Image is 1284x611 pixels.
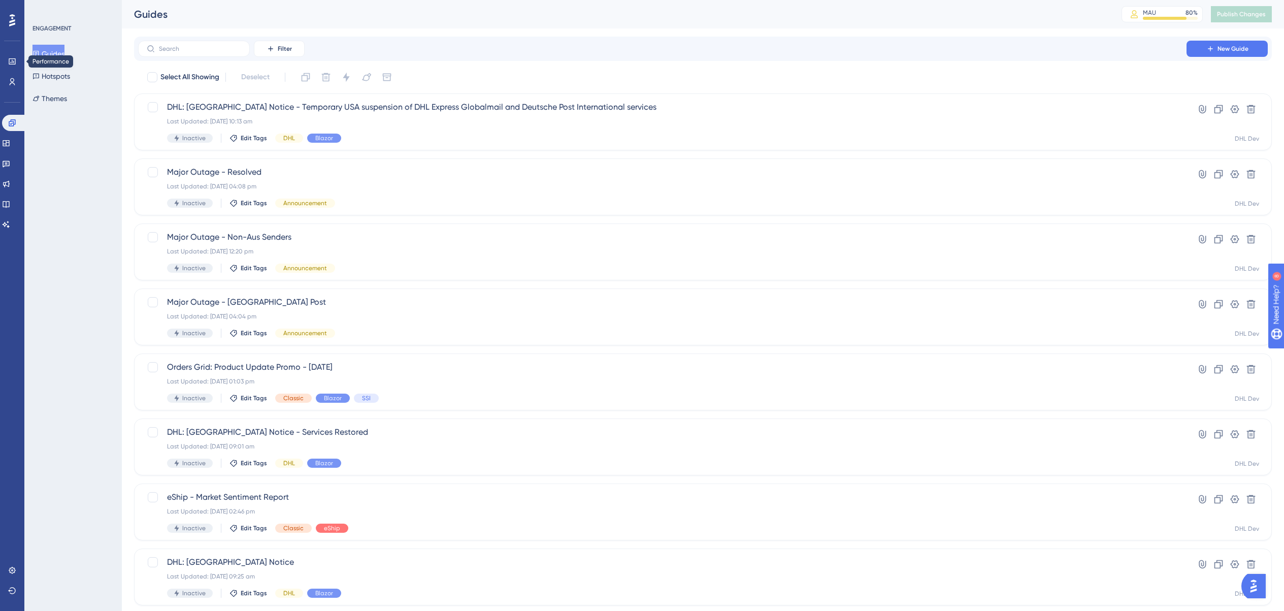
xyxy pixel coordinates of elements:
span: DHL: [GEOGRAPHIC_DATA] Notice [167,556,1158,568]
button: Edit Tags [229,329,267,337]
span: Inactive [182,589,206,597]
div: DHL Dev [1235,525,1259,533]
div: ENGAGEMENT [32,24,71,33]
button: Edit Tags [229,394,267,402]
button: Edit Tags [229,524,267,532]
div: Last Updated: [DATE] 09:01 am [167,442,1158,451]
span: Classic [283,394,304,402]
span: New Guide [1217,45,1248,53]
span: Inactive [182,394,206,402]
span: Edit Tags [241,134,267,142]
span: Edit Tags [241,394,267,402]
span: Edit Tags [241,329,267,337]
button: Edit Tags [229,459,267,467]
span: Edit Tags [241,199,267,207]
button: Themes [32,89,67,108]
span: Inactive [182,264,206,272]
span: DHL [283,134,295,142]
button: Edit Tags [229,134,267,142]
span: Blazor [315,459,333,467]
span: Inactive [182,134,206,142]
div: Last Updated: [DATE] 12:20 pm [167,247,1158,255]
div: Last Updated: [DATE] 04:08 pm [167,182,1158,190]
span: Announcement [283,264,327,272]
div: DHL Dev [1235,135,1259,143]
div: 8 [71,5,74,13]
button: New Guide [1187,41,1268,57]
div: Last Updated: [DATE] 01:03 pm [167,377,1158,385]
div: DHL Dev [1235,330,1259,338]
button: Edit Tags [229,264,267,272]
div: DHL Dev [1235,460,1259,468]
button: Filter [254,41,305,57]
span: Major Outage - Resolved [167,166,1158,178]
span: DHL [283,589,295,597]
div: Guides [134,7,1096,21]
span: Classic [283,524,304,532]
span: Publish Changes [1217,10,1266,18]
div: Last Updated: [DATE] 10:13 am [167,117,1158,125]
div: 80 % [1186,9,1198,17]
iframe: UserGuiding AI Assistant Launcher [1241,571,1272,601]
button: Edit Tags [229,589,267,597]
span: eShip - Market Sentiment Report [167,491,1158,503]
span: Edit Tags [241,524,267,532]
span: Edit Tags [241,264,267,272]
span: Blazor [324,394,342,402]
span: eShip [324,524,340,532]
div: Last Updated: [DATE] 09:25 am [167,572,1158,581]
div: Last Updated: [DATE] 02:46 pm [167,507,1158,516]
div: DHL Dev [1235,395,1259,403]
span: Inactive [182,459,206,467]
button: Edit Tags [229,199,267,207]
span: Major Outage - Non-Aus Senders [167,231,1158,243]
button: Hotspots [32,67,70,85]
span: Blazor [315,589,333,597]
span: Filter [278,45,292,53]
div: DHL Dev [1235,590,1259,598]
span: DHL [283,459,295,467]
span: Inactive [182,329,206,337]
span: Deselect [241,71,270,83]
span: Edit Tags [241,459,267,467]
span: Blazor [315,134,333,142]
div: Last Updated: [DATE] 04:04 pm [167,312,1158,320]
span: Announcement [283,329,327,337]
span: Select All Showing [160,71,219,83]
span: DHL: [GEOGRAPHIC_DATA] Notice - Services Restored [167,426,1158,438]
span: SSI [362,394,371,402]
input: Search [159,45,241,52]
span: Need Help? [24,3,63,15]
div: MAU [1143,9,1156,17]
span: Edit Tags [241,589,267,597]
span: Orders Grid: Product Update Promo - [DATE] [167,361,1158,373]
span: DHL: [GEOGRAPHIC_DATA] Notice - Temporary USA suspension of DHL Express Globalmail and Deutsche P... [167,101,1158,113]
button: Deselect [232,68,279,86]
div: DHL Dev [1235,200,1259,208]
span: Announcement [283,199,327,207]
button: Guides [32,45,64,63]
span: Inactive [182,199,206,207]
span: Inactive [182,524,206,532]
button: Publish Changes [1211,6,1272,22]
div: DHL Dev [1235,265,1259,273]
span: Major Outage - [GEOGRAPHIC_DATA] Post [167,296,1158,308]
